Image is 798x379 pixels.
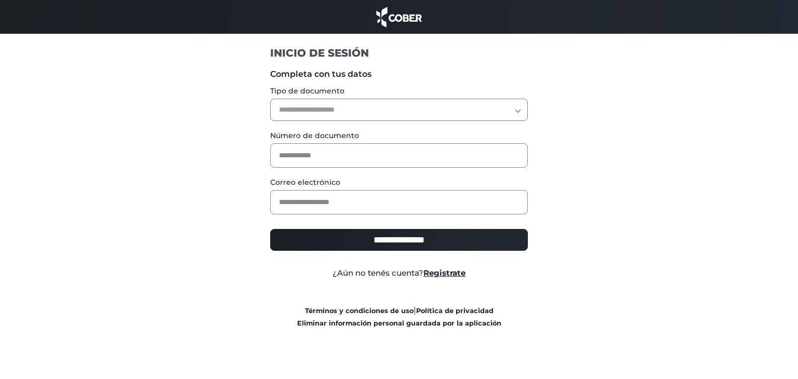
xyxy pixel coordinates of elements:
a: Términos y condiciones de uso [305,307,414,315]
img: cober_marca.png [374,5,424,29]
label: Correo electrónico [270,177,528,188]
a: Política de privacidad [416,307,494,315]
label: Número de documento [270,130,528,141]
label: Completa con tus datos [270,68,528,80]
div: ¿Aún no tenés cuenta? [262,267,536,279]
div: | [262,304,536,329]
label: Tipo de documento [270,86,528,97]
h1: INICIO DE SESIÓN [270,46,528,60]
a: Registrate [423,268,465,278]
a: Eliminar información personal guardada por la aplicación [297,319,501,327]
